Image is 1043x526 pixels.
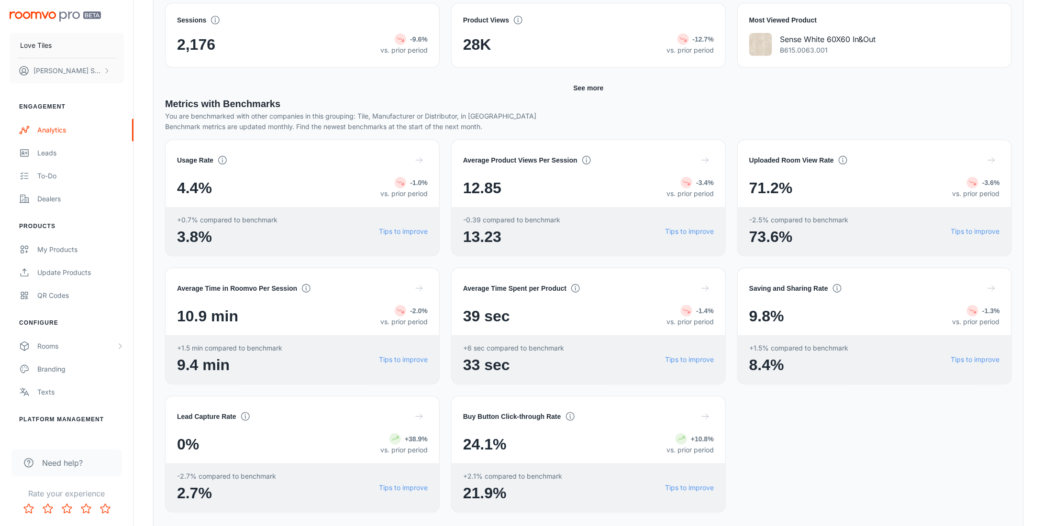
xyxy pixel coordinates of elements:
span: 9.4 min [177,353,282,376]
span: 33 sec [463,353,564,376]
p: Benchmark metrics are updated monthly. Find the newest benchmarks at the start of the next month. [165,121,1012,132]
a: Tips to improve [665,354,714,365]
a: Tips to improve [665,482,714,493]
p: vs. prior period [380,188,428,199]
span: 3.8% [177,225,277,248]
img: Roomvo PRO Beta [10,11,101,22]
span: 73.6% [749,225,848,248]
div: Update Products [37,267,124,278]
h4: Average Time Spent per Product [463,283,566,294]
h4: Average Product Views Per Session [463,155,577,165]
div: Dealers [37,194,124,204]
a: Tips to improve [951,226,1000,237]
span: 4.4% [177,176,212,199]
button: Rate 1 star [19,499,38,518]
p: vs. prior period [666,445,714,455]
div: User Administration [37,438,124,448]
span: 8.4% [749,353,848,376]
h4: Uploaded Room View Rate [749,155,834,165]
h4: Usage Rate [177,155,213,165]
span: 24.1% [463,433,507,456]
strong: -1.4% [696,307,714,315]
strong: -12.7% [693,35,714,43]
button: Rate 4 star [77,499,96,518]
div: QR Codes [37,290,124,301]
h4: Lead Capture Rate [177,411,236,422]
div: Rooms [37,341,116,351]
p: [PERSON_NAME] Serodio [33,66,101,76]
strong: -2.0% [410,307,428,315]
strong: -1.0% [410,179,428,186]
strong: -3.6% [982,179,1000,186]
h4: Buy Button Click-through Rate [463,411,561,422]
a: Tips to improve [379,482,428,493]
span: +2.1% compared to benchmark [463,471,562,482]
p: Sense White 60X60 In&Out [780,33,876,45]
strong: +10.8% [691,435,714,443]
strong: -3.4% [696,179,714,186]
span: +6 sec compared to benchmark [463,343,564,353]
div: To-do [37,171,124,181]
span: +1.5 min compared to benchmark [177,343,282,353]
span: Need help? [42,457,83,469]
h4: Sessions [177,15,206,25]
p: vs. prior period [953,317,1000,327]
button: See more [569,79,607,97]
h4: Most Viewed Product [749,15,1000,25]
h4: Saving and Sharing Rate [749,283,828,294]
p: vs. prior period [380,317,428,327]
div: My Products [37,244,124,255]
span: 28K [463,33,491,56]
span: -0.39 compared to benchmark [463,215,560,225]
span: +1.5% compared to benchmark [749,343,848,353]
p: vs. prior period [666,317,714,327]
span: 0% [177,433,199,456]
span: 12.85 [463,176,501,199]
span: 2.7% [177,482,276,504]
p: vs. prior period [380,45,428,55]
strong: +38.9% [405,435,428,443]
div: Analytics [37,125,124,135]
p: vs. prior period [666,45,714,55]
p: Love Tiles [20,40,52,51]
p: Rate your experience [8,488,126,499]
div: Leads [37,148,124,158]
img: Sense White 60X60 In&Out [749,33,772,56]
p: vs. prior period [953,188,1000,199]
span: -2.7% compared to benchmark [177,471,276,482]
strong: -1.3% [982,307,1000,315]
button: [PERSON_NAME] Serodio [10,58,124,83]
span: 39 sec [463,305,510,328]
button: Rate 5 star [96,499,115,518]
span: 2,176 [177,33,215,56]
button: Rate 2 star [38,499,57,518]
p: You are benchmarked with other companies in this grouping: Tile, Manufacturer or Distributor, in ... [165,111,1012,121]
span: -2.5% compared to benchmark [749,215,848,225]
a: Tips to improve [379,226,428,237]
h4: Average Time in Roomvo Per Session [177,283,297,294]
span: 21.9% [463,482,562,504]
div: Texts [37,387,124,397]
h4: Product Views [463,15,509,25]
span: 9.8% [749,305,784,328]
h5: Metrics with Benchmarks [165,97,1012,111]
button: Love Tiles [10,33,124,58]
a: Tips to improve [665,226,714,237]
span: +0.7% compared to benchmark [177,215,277,225]
span: 71.2% [749,176,793,199]
strong: -9.6% [410,35,428,43]
p: vs. prior period [666,188,714,199]
p: B615.0063.001 [780,45,876,55]
a: Tips to improve [951,354,1000,365]
div: Branding [37,364,124,374]
button: Rate 3 star [57,499,77,518]
span: 13.23 [463,225,560,248]
p: vs. prior period [380,445,428,455]
a: Tips to improve [379,354,428,365]
span: 10.9 min [177,305,238,328]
